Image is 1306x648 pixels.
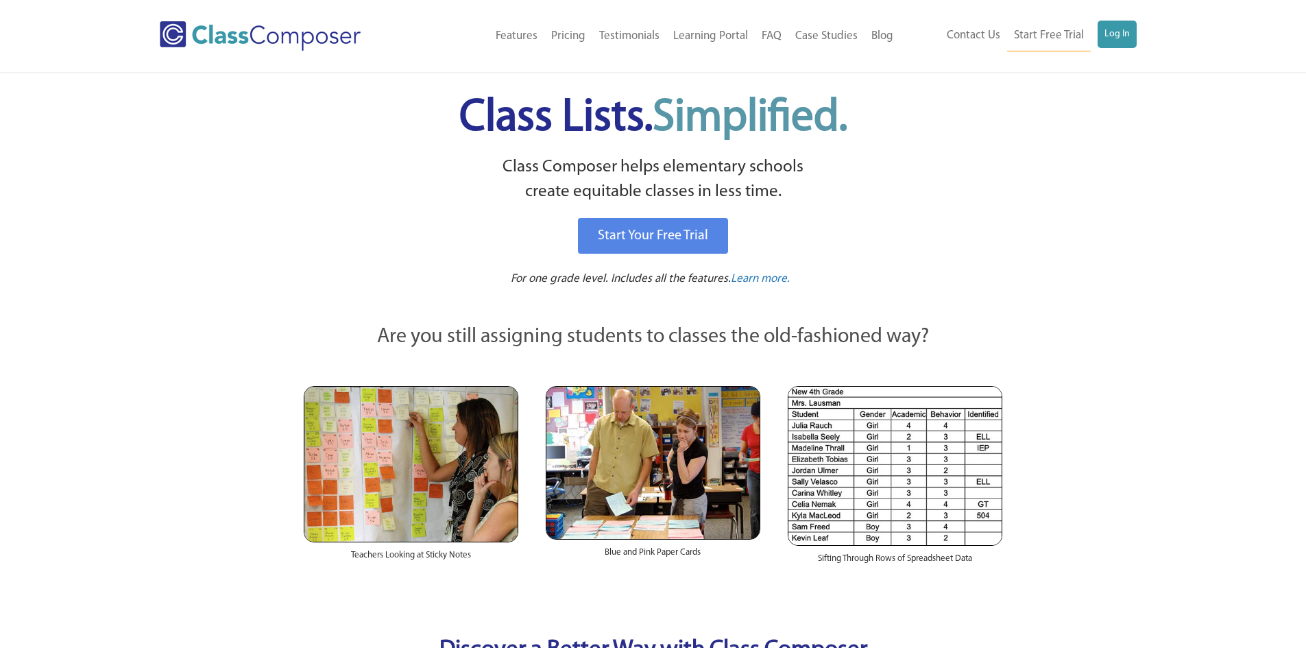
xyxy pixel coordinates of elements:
nav: Header Menu [417,21,900,51]
a: Start Free Trial [1007,21,1091,51]
a: Log In [1098,21,1137,48]
a: Contact Us [940,21,1007,51]
p: Are you still assigning students to classes the old-fashioned way? [304,322,1003,352]
p: Class Composer helps elementary schools create equitable classes in less time. [302,155,1005,205]
span: Class Lists. [459,96,847,141]
div: Blue and Pink Paper Cards [546,540,760,573]
span: Start Your Free Trial [598,229,708,243]
a: Start Your Free Trial [578,218,728,254]
a: Blog [864,21,900,51]
a: FAQ [755,21,788,51]
img: Class Composer [160,21,361,51]
a: Case Studies [788,21,864,51]
span: For one grade level. Includes all the features. [511,273,731,285]
div: Sifting Through Rows of Spreadsheet Data [788,546,1002,579]
img: Blue and Pink Paper Cards [546,386,760,539]
img: Teachers Looking at Sticky Notes [304,386,518,542]
span: Learn more. [731,273,790,285]
nav: Header Menu [900,21,1137,51]
a: Testimonials [592,21,666,51]
span: Simplified. [653,96,847,141]
a: Learning Portal [666,21,755,51]
a: Features [489,21,544,51]
a: Learn more. [731,271,790,288]
div: Teachers Looking at Sticky Notes [304,542,518,575]
a: Pricing [544,21,592,51]
img: Spreadsheets [788,386,1002,546]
